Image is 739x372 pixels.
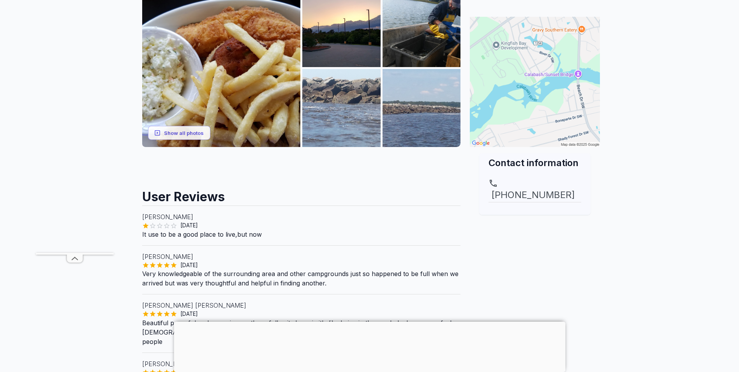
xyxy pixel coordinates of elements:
iframe: Advertisement [142,147,461,182]
p: [PERSON_NAME] [PERSON_NAME] [142,301,461,310]
span: [DATE] [177,221,201,229]
p: It use to be a good place to live,but now [142,230,461,239]
p: Very knowledgeable of the surrounding area and other campgrounds just so happened to be full when... [142,269,461,288]
span: [DATE] [177,310,201,318]
h2: User Reviews [142,182,461,205]
p: [PERSON_NAME] [142,359,461,368]
a: [PHONE_NUMBER] [489,179,581,202]
iframe: Advertisement [36,19,114,253]
iframe: Advertisement [174,322,565,370]
img: AAcXr8rN_FPLlDzkU2ZXwD4BAbp1sd5Ffs_Ok1QXYsxkMjlWZo8OuCysTZ5pXrOy27Mj3nw8gzK7rFN4qZAO8ePMmKVtGL_on... [302,69,381,147]
p: [PERSON_NAME] [142,252,461,261]
iframe: Advertisement [470,215,600,312]
img: Map for Captain Andy's Campground [470,17,600,147]
h2: Contact information [489,156,581,169]
button: Show all photos [148,126,210,140]
p: Beautiful peaceful and very nice southern folks, its homeie it's like being in the good ole days ... [142,318,461,346]
p: [PERSON_NAME] [142,212,461,221]
span: [DATE] [177,261,201,269]
img: AAcXr8rsFAWeUyOAhZTm_b6H0gsRSOapszUulTac76Azc3UEu1CS2-nlLNLvTmqneUP9fN9SQ_voTpA8r-pw5LO_IVmHB3VVi... [383,69,461,147]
